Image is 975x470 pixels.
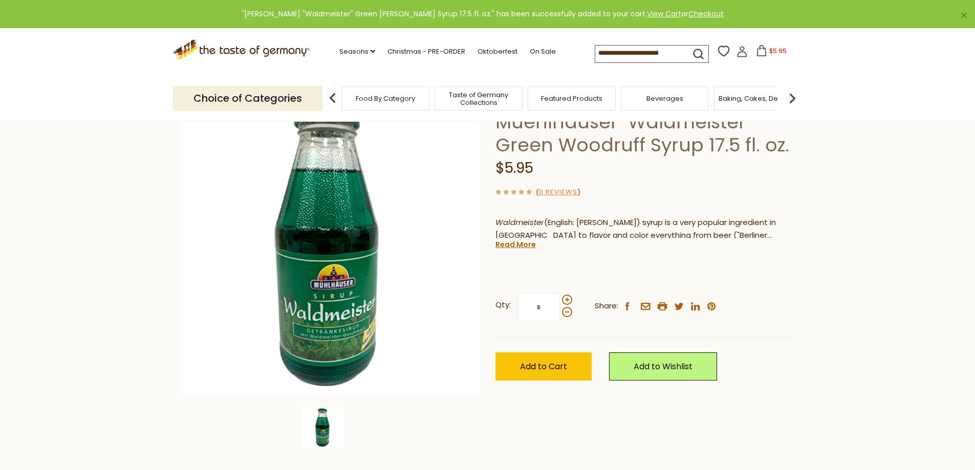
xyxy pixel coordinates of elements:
p: (English: [PERSON_NAME]) syrup is a very popular ingredient in [GEOGRAPHIC_DATA] to flavor and co... [495,216,795,242]
a: Add to Wishlist [609,352,717,381]
img: Muehlhauser "Waldmeister" Green Woodruff Syrup 17.5 fl. oz. [302,407,343,448]
span: Share: [595,300,618,312]
img: next arrow [782,88,803,108]
a: Food By Category [356,95,415,102]
a: On Sale [530,46,556,57]
p: Choice of Categories [173,86,322,111]
strong: Qty: [495,299,511,311]
span: $5.95 [769,47,787,55]
img: Muehlhauser "Waldmeister" Green Woodruff Syrup 17.5 fl. oz. [181,96,480,395]
span: $5.95 [495,158,533,178]
em: Waldmeister [495,217,544,228]
a: Christmas - PRE-ORDER [387,46,465,57]
a: Checkout [688,9,724,19]
span: ( ) [536,187,580,197]
button: $5.95 [750,45,793,60]
input: Qty: [518,293,560,321]
a: Oktoberfest [478,46,517,57]
a: Read More [495,239,536,250]
a: Featured Products [541,95,602,102]
button: Add to Cart [495,352,592,381]
span: Add to Cart [520,361,567,372]
a: Seasons [339,46,375,57]
a: View Cart [647,9,681,19]
a: × [961,12,967,18]
img: previous arrow [322,88,343,108]
h1: Muehlhauser "Waldmeister" Green Woodruff Syrup 17.5 fl. oz. [495,110,795,156]
a: Baking, Cakes, Desserts [719,95,798,102]
div: "[PERSON_NAME] "Waldmeister" Green [PERSON_NAME] Syrup 17.5 fl. oz." has been successfully added ... [8,8,959,20]
a: 0 Reviews [539,187,577,198]
a: Taste of Germany Collections [438,91,519,106]
a: Beverages [646,95,683,102]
